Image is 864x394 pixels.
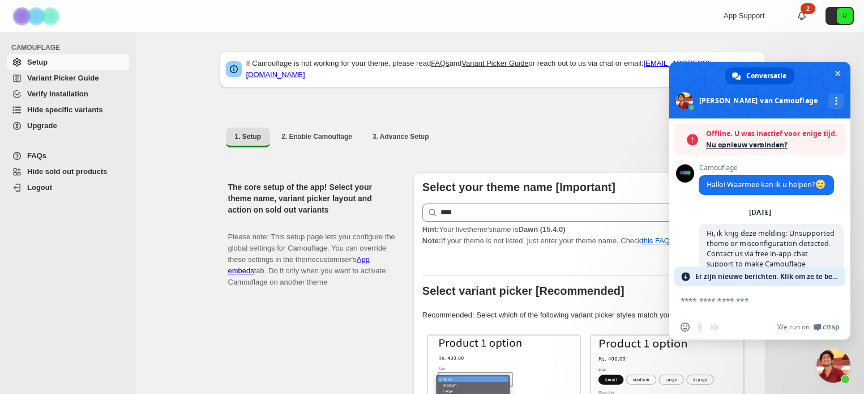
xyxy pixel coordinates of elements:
span: Hide sold out products [27,167,108,176]
a: 2 [796,10,807,22]
p: If your theme is not listed, just enter your theme name. Check to find your theme name. [422,224,757,247]
div: 2 [801,3,815,14]
p: Please note: This setup page lets you configure the global settings for Camouflage. You can overr... [228,220,395,288]
span: Nu opnieuw verbinden? [706,139,840,151]
strong: Hint: [422,225,439,234]
a: Variant Picker Guide [7,70,129,86]
span: Verify Installation [27,90,88,98]
span: Setup [27,58,48,66]
span: CAMOUFLAGE [11,43,130,52]
b: Select variant picker [Recommended] [422,285,625,297]
text: R [842,12,847,19]
span: Hallo! Waarmee kan ik u helpen? [707,180,826,189]
a: Logout [7,180,129,196]
span: FAQs [27,151,46,160]
span: 2. Enable Camouflage [281,132,352,141]
span: Offline. U was inactief voor enige tijd. [706,128,840,139]
img: Camouflage [9,1,66,32]
div: Chat sluiten [816,349,850,383]
span: We run on [777,323,810,332]
textarea: Typ een bericht... [681,296,814,306]
span: App Support [724,11,764,20]
span: Camouflage [699,164,834,172]
span: 3. Advance Setup [373,132,429,141]
a: Variant Picker Guide [461,59,528,67]
span: Er zijn nieuwe berichten. Klik om ze te bekijken. [695,267,839,286]
a: FAQs [431,59,450,67]
div: Meer kanalen [828,94,844,109]
a: Upgrade [7,118,129,134]
h2: The core setup of the app! Select your theme name, variant picker layout and action on sold out v... [228,181,395,215]
a: Verify Installation [7,86,129,102]
span: 1. Setup [235,132,262,141]
span: Emoji invoegen [681,323,690,332]
span: Upgrade [27,121,57,130]
a: Setup [7,54,129,70]
b: Select your theme name [Important] [422,181,615,193]
p: If Camouflage is not working for your theme, please read and or reach out to us via chat or email: [246,58,759,81]
button: Avatar with initials R [825,7,854,25]
div: [DATE] [749,209,771,216]
strong: Dawn (15.4.0) [518,225,565,234]
a: We run onCrisp [777,323,839,332]
span: Avatar with initials R [837,8,853,24]
span: Crisp [823,323,839,332]
span: Hide specific variants [27,105,103,114]
span: Chat sluiten [832,67,844,79]
span: Variant Picker Guide [27,74,99,82]
a: this FAQ [641,236,670,245]
p: Recommended: Select which of the following variant picker styles match your theme. [422,310,757,321]
span: Conversatie [746,67,786,84]
a: FAQs [7,148,129,164]
span: Your live theme's name is [422,225,566,234]
a: Hide specific variants [7,102,129,118]
span: Logout [27,183,52,192]
a: Hide sold out products [7,164,129,180]
div: Conversatie [725,67,794,84]
span: Hi, ik krijg deze melding: Unsupported theme or misconfiguration detected. Contact us via free in... [707,228,835,279]
strong: Note: [422,236,441,245]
